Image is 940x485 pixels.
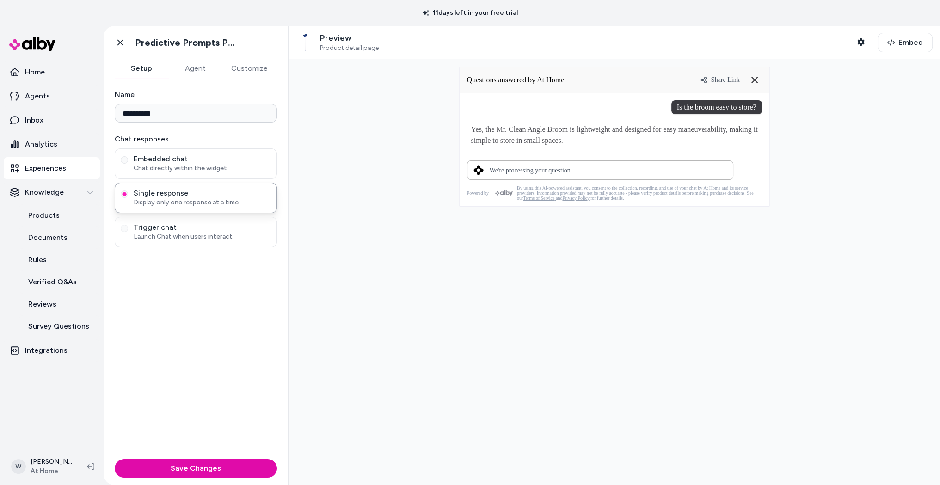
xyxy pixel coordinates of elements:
[134,223,271,232] span: Trigger chat
[115,59,168,78] button: Setup
[25,115,43,126] p: Inbox
[320,44,379,52] span: Product detail page
[135,37,239,49] h1: Predictive Prompts PDP
[417,8,523,18] p: 11 days left in your free trial
[4,339,100,362] a: Integrations
[115,459,277,478] button: Save Changes
[28,210,60,221] p: Products
[19,271,100,293] a: Verified Q&As
[28,254,47,265] p: Rules
[4,157,100,179] a: Experiences
[28,321,89,332] p: Survey Questions
[134,189,271,198] span: Single response
[134,198,271,207] span: Display only one response at a time
[28,232,68,243] p: Documents
[25,163,66,174] p: Experiences
[121,190,128,198] button: Single responseDisplay only one response at a time
[4,181,100,203] button: Knowledge
[296,33,314,52] img: Mr. Clean Angle Broom, White, sold by At Home
[115,134,277,145] label: Chat responses
[6,452,80,481] button: W[PERSON_NAME]At Home
[19,315,100,338] a: Survey Questions
[19,204,100,227] a: Products
[168,59,222,78] button: Agent
[9,37,55,51] img: alby Logo
[4,61,100,83] a: Home
[31,457,72,467] p: [PERSON_NAME]
[121,156,128,164] button: Embedded chatChat directly within the widget
[28,276,77,288] p: Verified Q&As
[11,459,26,474] span: W
[4,133,100,155] a: Analytics
[25,139,57,150] p: Analytics
[25,345,68,356] p: Integrations
[19,227,100,249] a: Documents
[134,232,271,241] span: Launch Chat when users interact
[115,89,277,100] label: Name
[878,33,933,52] button: Embed
[25,187,64,198] p: Knowledge
[25,67,45,78] p: Home
[222,59,277,78] button: Customize
[320,33,379,43] p: Preview
[134,154,271,164] span: Embedded chat
[121,225,128,232] button: Trigger chatLaunch Chat when users interact
[31,467,72,476] span: At Home
[19,293,100,315] a: Reviews
[134,164,271,173] span: Chat directly within the widget
[4,85,100,107] a: Agents
[4,109,100,131] a: Inbox
[25,91,50,102] p: Agents
[28,299,56,310] p: Reviews
[898,37,923,48] span: Embed
[19,249,100,271] a: Rules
